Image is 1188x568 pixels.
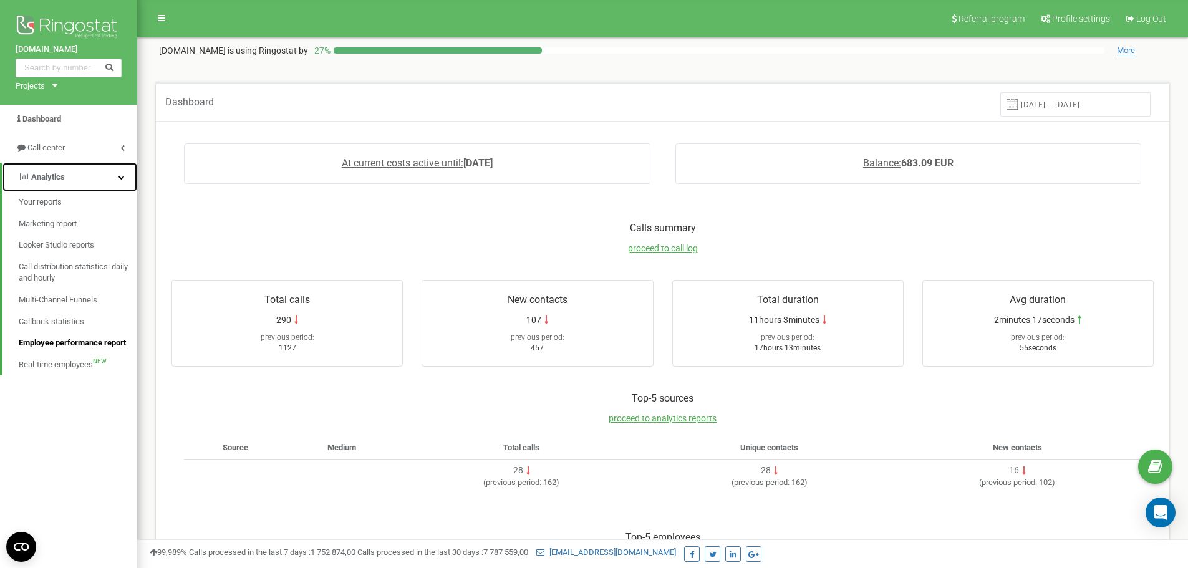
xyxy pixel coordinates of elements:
[342,157,463,169] span: At current costs active until:
[19,294,97,306] span: Multi-Channel Funnels
[609,413,717,423] a: proceed to analytics reports
[486,478,541,487] span: previous period:
[311,547,355,557] u: 1 752 874,00
[994,314,1075,326] span: 2minutes 17seconds
[761,465,771,477] div: 28
[19,316,84,328] span: Callback statistics
[993,443,1042,452] span: New contacts
[189,547,355,557] span: Calls processed in the last 7 days :
[165,96,214,108] span: Dashboard
[630,222,696,234] span: Calls summary
[740,443,798,452] span: Unique contacts
[511,333,564,342] span: previous period:
[19,191,137,213] a: Your reports
[6,532,36,562] button: Open CMP widget
[734,478,790,487] span: previous period:
[632,392,693,404] span: Top-5 sources
[16,59,122,77] input: Search by number
[19,359,93,371] span: Real-time employees
[19,196,62,208] span: Your reports
[625,531,700,543] span: Top-5 employees
[327,443,356,452] span: Medium
[342,157,493,169] a: At current costs active until:[DATE]
[31,172,65,181] span: Analytics
[761,333,814,342] span: previous period:
[531,344,544,352] span: 457
[1009,465,1019,477] div: 16
[22,114,61,123] span: Dashboard
[732,478,808,487] span: ( 162 )
[19,239,94,251] span: Looker Studio reports
[513,465,523,477] div: 28
[19,332,137,354] a: Employee performance report
[1136,14,1166,24] span: Log Out
[749,314,819,326] span: 11hours 3minutes
[2,163,137,192] a: Analytics
[1146,498,1176,527] div: Open Intercom Messenger
[19,261,131,284] span: Call distribution statistics: daily and hourly
[959,14,1025,24] span: Referral program
[19,337,126,349] span: Employee performance report
[19,213,137,235] a: Marketing report
[982,478,1037,487] span: previous period:
[228,46,308,55] span: is using Ringostat by
[150,547,187,557] span: 99,989%
[757,294,819,306] span: Total duration
[19,311,137,333] a: Callback statistics
[1011,333,1065,342] span: previous period:
[503,443,539,452] span: Total calls
[19,256,137,289] a: Call distribution statistics: daily and hourly
[1052,14,1110,24] span: Profile settings
[16,12,122,44] img: Ringostat logo
[526,314,541,326] span: 107
[755,344,821,352] span: 17hours 13minutes
[508,294,567,306] span: New contacts
[1117,46,1135,55] span: More
[979,478,1055,487] span: ( 102 )
[308,44,334,57] p: 27 %
[863,157,901,169] span: Balance:
[863,157,954,169] a: Balance:683.09 EUR
[483,547,528,557] u: 7 787 559,00
[536,547,676,557] a: [EMAIL_ADDRESS][DOMAIN_NAME]
[19,218,77,230] span: Marketing report
[223,443,248,452] span: Source
[19,234,137,256] a: Looker Studio reports
[159,44,308,57] p: [DOMAIN_NAME]
[19,289,137,311] a: Multi-Channel Funnels
[27,143,65,152] span: Call center
[1010,294,1066,306] span: Avg duration
[16,44,122,55] a: [DOMAIN_NAME]
[279,344,296,352] span: 1127
[264,294,310,306] span: Total calls
[357,547,528,557] span: Calls processed in the last 30 days :
[483,478,559,487] span: ( 162 )
[16,80,45,92] div: Projects
[261,333,314,342] span: previous period:
[1020,344,1056,352] span: 55seconds
[19,354,137,376] a: Real-time employeesNEW
[628,243,698,253] a: proceed to call log
[276,314,291,326] span: 290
